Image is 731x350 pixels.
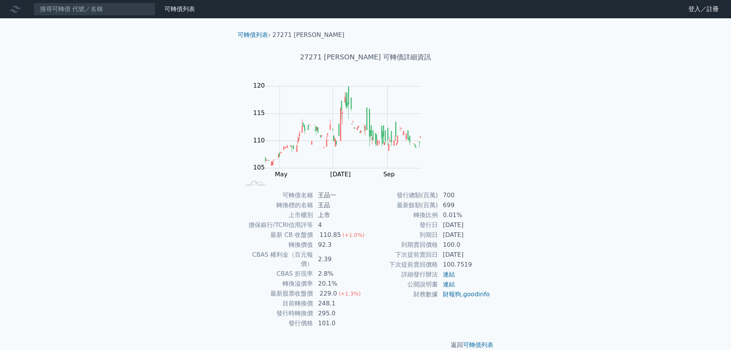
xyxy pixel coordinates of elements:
div: 聊天小工具 [693,313,731,350]
td: 上市櫃別 [241,210,313,220]
td: 295.0 [313,308,365,318]
td: 詳細發行辦法 [365,270,438,280]
a: goodinfo [463,291,490,298]
td: 最新餘額(百萬) [365,200,438,210]
tspan: Sep [383,171,395,178]
g: Chart [249,82,432,178]
tspan: 105 [253,164,265,171]
td: 公開說明書 [365,280,438,289]
tspan: 120 [253,82,265,89]
td: 下次提前賣回價格 [365,260,438,270]
td: 發行價格 [241,318,313,328]
td: 轉換價值 [241,240,313,250]
td: 100.0 [438,240,490,250]
input: 搜尋可轉債 代號／名稱 [34,3,155,16]
a: 財報狗 [443,291,461,298]
td: 轉換標的名稱 [241,200,313,210]
td: 700 [438,190,490,200]
td: 0.01% [438,210,490,220]
tspan: 115 [253,109,265,117]
td: 到期日 [365,230,438,240]
a: 可轉債列表 [463,341,493,348]
td: 上市 [313,210,365,220]
td: 101.0 [313,318,365,328]
li: 27271 [PERSON_NAME] [273,30,345,40]
td: 發行時轉換價 [241,308,313,318]
td: CBAS 權利金（百元報價） [241,250,313,269]
td: 轉換溢價率 [241,279,313,289]
td: 到期賣回價格 [365,240,438,250]
td: , [438,289,490,299]
td: 轉換比例 [365,210,438,220]
div: 229.0 [318,289,338,298]
td: 699 [438,200,490,210]
td: 92.3 [313,240,365,250]
td: 4 [313,220,365,230]
td: 可轉債名稱 [241,190,313,200]
tspan: May [275,171,287,178]
li: › [238,30,270,40]
a: 連結 [443,281,455,288]
td: 下次提前賣回日 [365,250,438,260]
div: 110.85 [318,230,342,240]
td: 最新 CB 收盤價 [241,230,313,240]
td: 2.39 [313,250,365,269]
td: 王品一 [313,190,365,200]
td: 2.8% [313,269,365,279]
a: 登入／註冊 [682,3,725,15]
td: 發行總額(百萬) [365,190,438,200]
span: (+1.0%) [342,232,364,238]
td: [DATE] [438,250,490,260]
td: [DATE] [438,220,490,230]
td: CBAS 折現率 [241,269,313,279]
p: 返回 [231,340,500,350]
td: 最新股票收盤價 [241,289,313,299]
td: 擔保銀行/TCRI信用評等 [241,220,313,230]
td: 王品 [313,200,365,210]
a: 連結 [443,271,455,278]
h1: 27271 [PERSON_NAME] 可轉債詳細資訊 [231,52,500,62]
td: 248.1 [313,299,365,308]
span: (+1.3%) [338,291,361,297]
tspan: 110 [253,137,265,144]
tspan: [DATE] [330,171,351,178]
td: 目前轉換價 [241,299,313,308]
iframe: Chat Widget [693,313,731,350]
a: 可轉債列表 [164,5,195,13]
td: 100.7519 [438,260,490,270]
td: 財務數據 [365,289,438,299]
td: [DATE] [438,230,490,240]
a: 可轉債列表 [238,31,268,38]
td: 發行日 [365,220,438,230]
td: 20.1% [313,279,365,289]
